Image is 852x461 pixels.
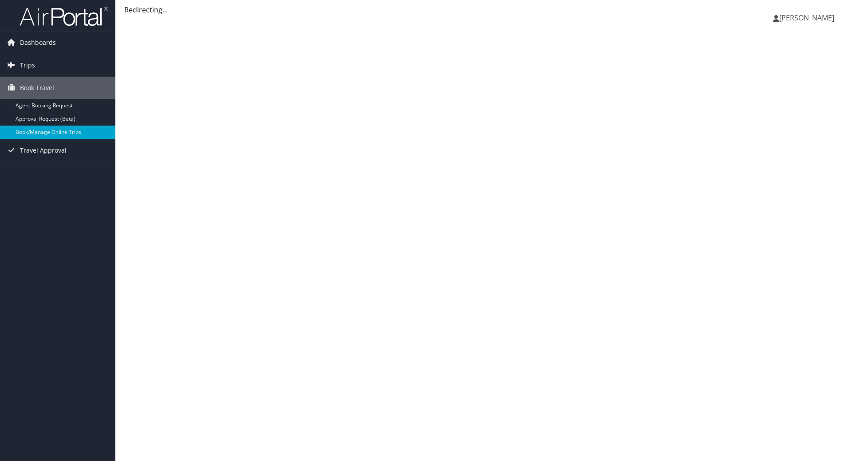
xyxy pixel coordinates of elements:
span: Dashboards [20,32,56,54]
span: Book Travel [20,77,54,99]
span: [PERSON_NAME] [779,13,834,23]
img: airportal-logo.png [20,6,108,27]
span: Travel Approval [20,139,67,162]
span: Trips [20,54,35,76]
a: [PERSON_NAME] [773,4,843,31]
div: Redirecting... [124,4,843,15]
